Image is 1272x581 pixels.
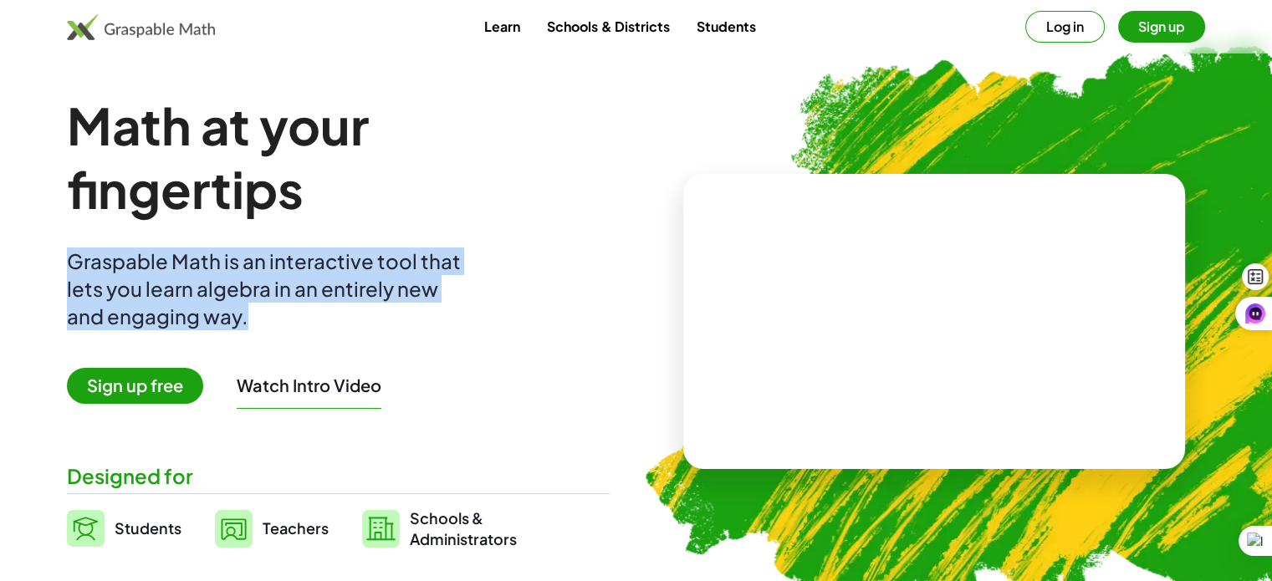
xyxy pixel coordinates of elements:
[215,507,329,549] a: Teachers
[410,507,517,549] span: Schools & Administrators
[115,518,181,538] span: Students
[67,247,468,330] div: Graspable Math is an interactive tool that lets you learn algebra in an entirely new and engaging...
[809,259,1060,385] video: What is this? This is dynamic math notation. Dynamic math notation plays a central role in how Gr...
[67,368,203,404] span: Sign up free
[362,510,400,548] img: svg%3e
[67,94,599,221] h1: Math at your fingertips
[237,375,381,396] button: Watch Intro Video
[67,462,610,490] div: Designed for
[682,11,769,42] a: Students
[263,518,329,538] span: Teachers
[362,507,517,549] a: Schools &Administrators
[1118,11,1205,43] button: Sign up
[471,11,534,42] a: Learn
[534,11,682,42] a: Schools & Districts
[67,510,105,547] img: svg%3e
[1025,11,1105,43] button: Log in
[67,507,181,549] a: Students
[215,510,253,548] img: svg%3e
